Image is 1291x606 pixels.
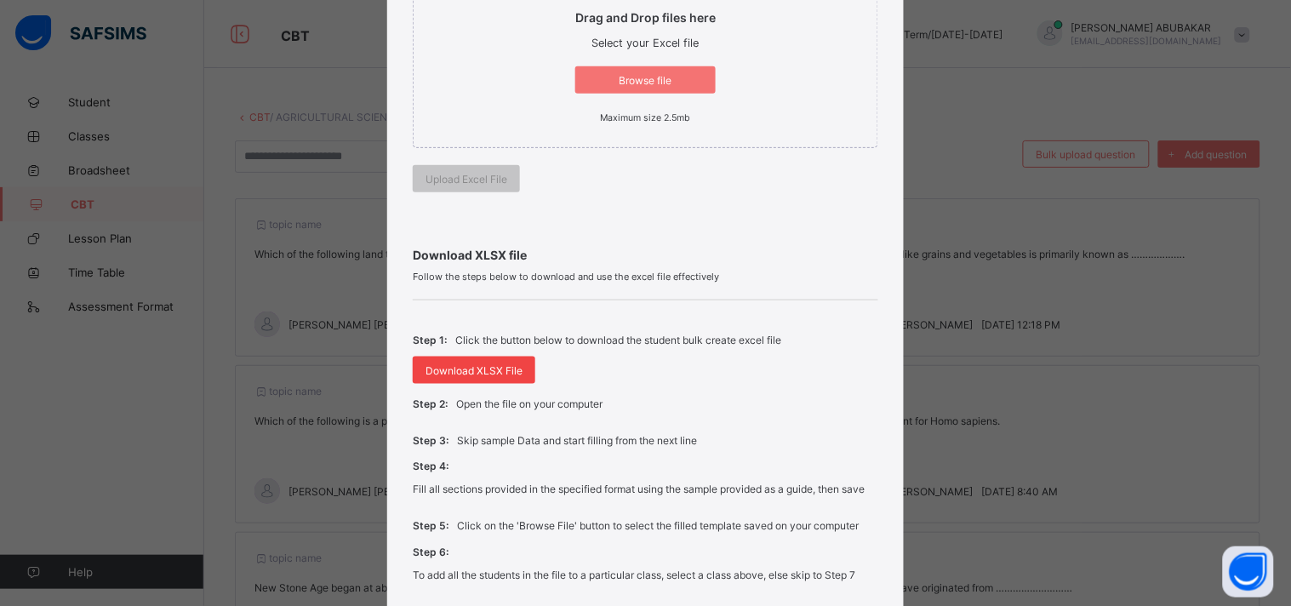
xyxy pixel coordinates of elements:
[575,10,716,25] p: Drag and Drop files here
[457,520,859,533] p: Click on the 'Browse File' button to select the filled template saved on your computer
[1223,546,1274,597] button: Open asap
[413,271,878,283] span: Follow the steps below to download and use the excel file effectively
[457,434,697,447] p: Skip sample Data and start filling from the next line
[591,37,699,49] span: Select your Excel file
[588,74,703,87] span: Browse file
[426,173,507,186] span: Upload Excel File
[413,248,878,262] span: Download XLSX file
[413,483,865,496] p: Fill all sections provided in the specified format using the sample provided as a guide, then save
[413,434,448,447] span: Step 3:
[456,397,603,410] p: Open the file on your computer
[455,334,781,346] p: Click the button below to download the student bulk create excel file
[413,334,447,346] span: Step 1:
[413,520,448,533] span: Step 5:
[413,397,448,410] span: Step 2:
[600,112,690,123] small: Maximum size 2.5mb
[426,364,523,377] span: Download XLSX File
[413,546,448,559] span: Step 6:
[413,569,855,582] p: To add all the students in the file to a particular class, select a class above, else skip to Step 7
[413,460,448,473] span: Step 4:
